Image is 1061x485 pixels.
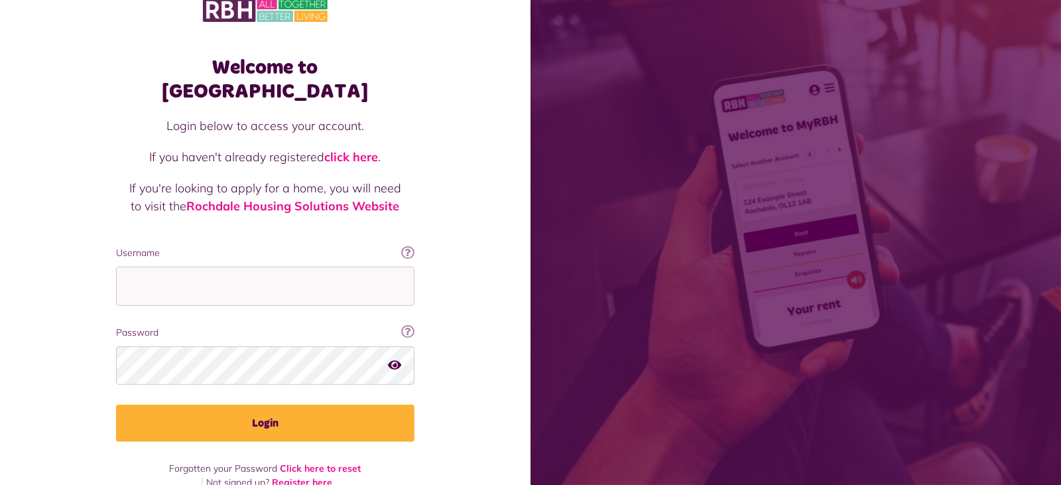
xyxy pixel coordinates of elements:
[281,462,361,474] a: Click here to reset
[116,326,414,340] label: Password
[187,198,400,214] a: Rochdale Housing Solutions Website
[116,246,414,260] label: Username
[129,148,401,166] p: If you haven't already registered .
[129,117,401,135] p: Login below to access your account.
[170,462,278,474] span: Forgotten your Password
[116,405,414,442] button: Login
[116,56,414,104] h1: Welcome to [GEOGRAPHIC_DATA]
[129,179,401,215] p: If you're looking to apply for a home, you will need to visit the
[325,149,379,165] a: click here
